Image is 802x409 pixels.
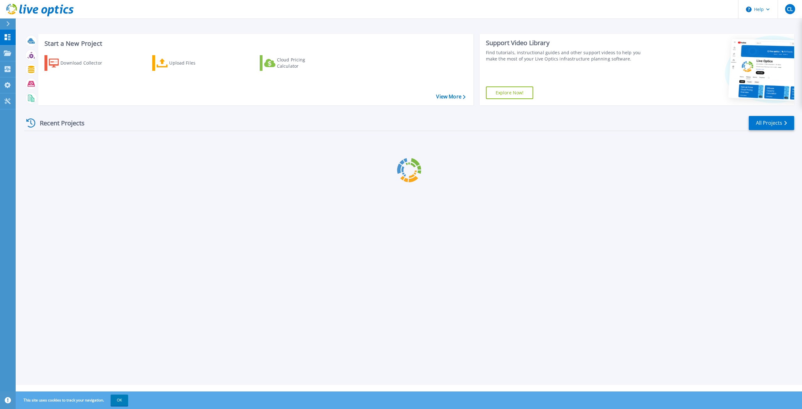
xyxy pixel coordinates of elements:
div: Support Video Library [486,39,648,47]
div: Cloud Pricing Calculator [277,57,327,69]
a: Upload Files [152,55,222,71]
a: Download Collector [44,55,114,71]
div: Upload Files [169,57,219,69]
button: OK [111,395,128,406]
a: Explore Now! [486,87,534,99]
span: CL [787,7,793,12]
a: View More [436,94,465,100]
span: This site uses cookies to track your navigation. [17,395,128,406]
h3: Start a New Project [44,40,465,47]
div: Recent Projects [24,115,93,131]
div: Find tutorials, instructional guides and other support videos to help you make the most of your L... [486,50,648,62]
a: Cloud Pricing Calculator [260,55,330,71]
div: Download Collector [60,57,111,69]
a: All Projects [749,116,794,130]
